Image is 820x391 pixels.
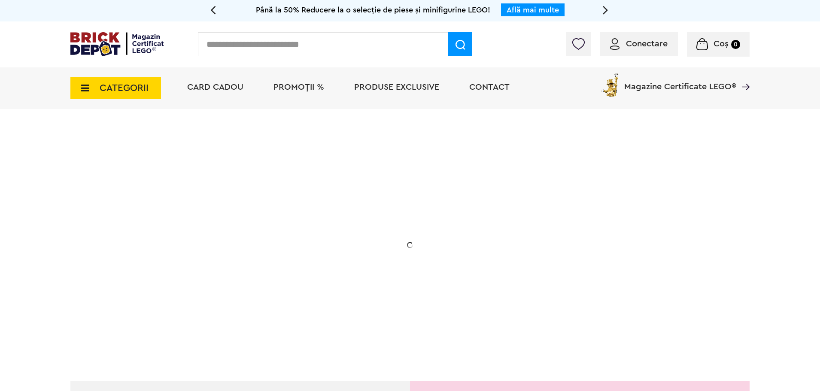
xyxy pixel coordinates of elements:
div: Explorează [131,289,303,300]
h2: La două seturi LEGO de adulți achiziționate din selecție! În perioada 12 - [DATE]! [131,234,303,270]
a: Card Cadou [187,83,243,91]
a: Produse exclusive [354,83,439,91]
span: Conectare [626,39,668,48]
a: Magazine Certificate LEGO® [736,71,750,80]
a: Conectare [610,39,668,48]
a: Află mai multe [507,6,559,14]
small: 0 [731,40,740,49]
span: Coș [714,39,729,48]
a: PROMOȚII % [273,83,324,91]
span: CATEGORII [100,83,149,93]
h1: 20% Reducere! [131,194,303,225]
span: Până la 50% Reducere la o selecție de piese și minifigurine LEGO! [256,6,490,14]
a: Contact [469,83,510,91]
span: Magazine Certificate LEGO® [624,71,736,91]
